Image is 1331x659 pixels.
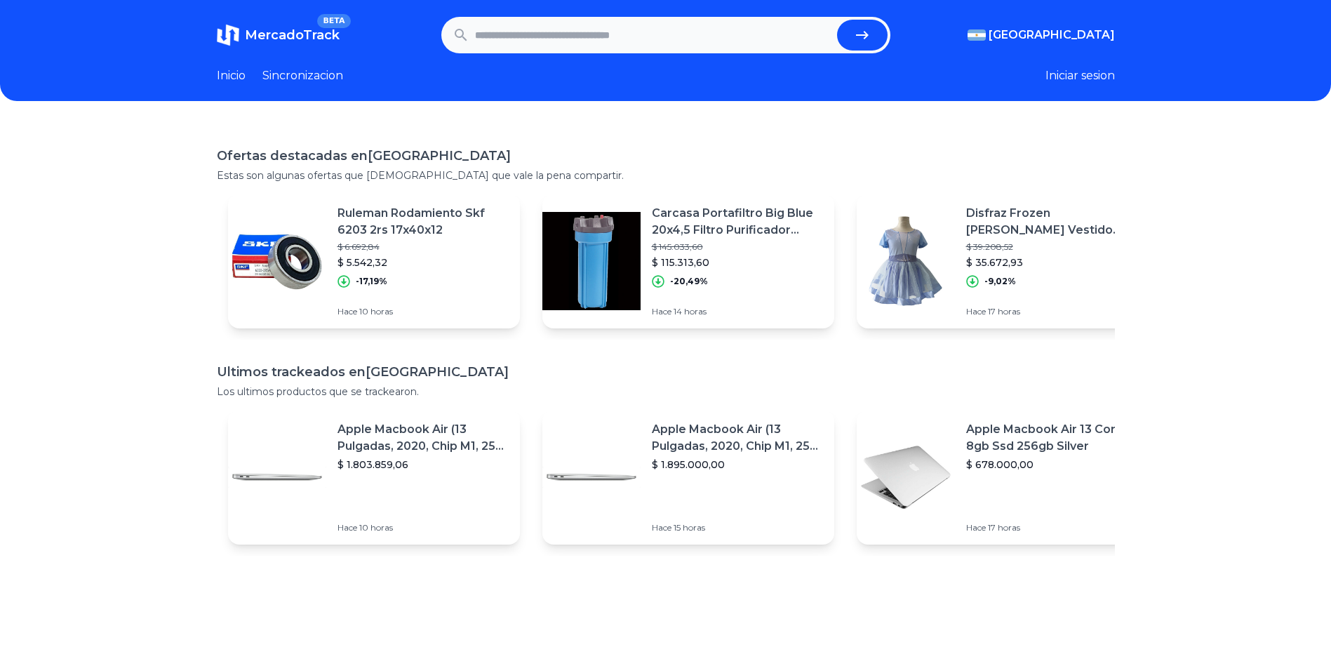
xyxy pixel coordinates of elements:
p: $ 115.313,60 [652,255,823,269]
img: Featured image [228,428,326,526]
p: -17,19% [356,276,387,287]
a: Featured imageDisfraz Frozen [PERSON_NAME] Vestido Corto New Toys Varios Talles$ 39.208,52$ 35.67... [857,194,1149,328]
a: Sincronizacion [262,67,343,84]
img: Featured image [228,212,326,310]
button: Iniciar sesion [1045,67,1115,84]
p: Hace 17 horas [966,306,1137,317]
p: Carcasa Portafiltro Big Blue 20x4,5 Filtro Purificador Agua [652,205,823,239]
img: MercadoTrack [217,24,239,46]
a: Featured imageApple Macbook Air 13 Core I5 8gb Ssd 256gb Silver$ 678.000,00Hace 17 horas [857,410,1149,545]
span: [GEOGRAPHIC_DATA] [989,27,1115,44]
a: Featured imageApple Macbook Air (13 Pulgadas, 2020, Chip M1, 256 Gb De Ssd, 8 Gb De Ram) - Plata$... [542,410,834,545]
span: MercadoTrack [245,27,340,43]
a: Featured imageApple Macbook Air (13 Pulgadas, 2020, Chip M1, 256 Gb De Ssd, 8 Gb De Ram) - Plata$... [228,410,520,545]
h1: Ultimos trackeados en [GEOGRAPHIC_DATA] [217,362,1115,382]
p: $ 1.803.859,06 [337,458,509,472]
p: $ 1.895.000,00 [652,458,823,472]
img: Featured image [542,212,641,310]
p: Hace 10 horas [337,306,509,317]
a: Inicio [217,67,246,84]
p: $ 678.000,00 [966,458,1137,472]
p: Apple Macbook Air 13 Core I5 8gb Ssd 256gb Silver [966,421,1137,455]
a: MercadoTrackBETA [217,24,340,46]
p: Ruleman Rodamiento Skf 6203 2rs 17x40x12 [337,205,509,239]
img: Featured image [542,428,641,526]
p: Estas son algunas ofertas que [DEMOGRAPHIC_DATA] que vale la pena compartir. [217,168,1115,182]
p: $ 39.208,52 [966,241,1137,253]
p: Hace 15 horas [652,522,823,533]
a: Featured imageCarcasa Portafiltro Big Blue 20x4,5 Filtro Purificador Agua$ 145.033,60$ 115.313,60... [542,194,834,328]
p: Apple Macbook Air (13 Pulgadas, 2020, Chip M1, 256 Gb De Ssd, 8 Gb De Ram) - Plata [652,421,823,455]
p: Apple Macbook Air (13 Pulgadas, 2020, Chip M1, 256 Gb De Ssd, 8 Gb De Ram) - Plata [337,421,509,455]
img: Featured image [857,212,955,310]
p: $ 35.672,93 [966,255,1137,269]
button: [GEOGRAPHIC_DATA] [968,27,1115,44]
p: Hace 10 horas [337,522,509,533]
img: Featured image [857,428,955,526]
p: Hace 17 horas [966,522,1137,533]
p: $ 6.692,84 [337,241,509,253]
p: $ 145.033,60 [652,241,823,253]
p: $ 5.542,32 [337,255,509,269]
p: -9,02% [984,276,1016,287]
p: Los ultimos productos que se trackearon. [217,385,1115,399]
p: Disfraz Frozen [PERSON_NAME] Vestido Corto New Toys Varios Talles [966,205,1137,239]
span: BETA [317,14,350,28]
a: Featured imageRuleman Rodamiento Skf 6203 2rs 17x40x12$ 6.692,84$ 5.542,32-17,19%Hace 10 horas [228,194,520,328]
p: Hace 14 horas [652,306,823,317]
h1: Ofertas destacadas en [GEOGRAPHIC_DATA] [217,146,1115,166]
img: Argentina [968,29,986,41]
p: -20,49% [670,276,708,287]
